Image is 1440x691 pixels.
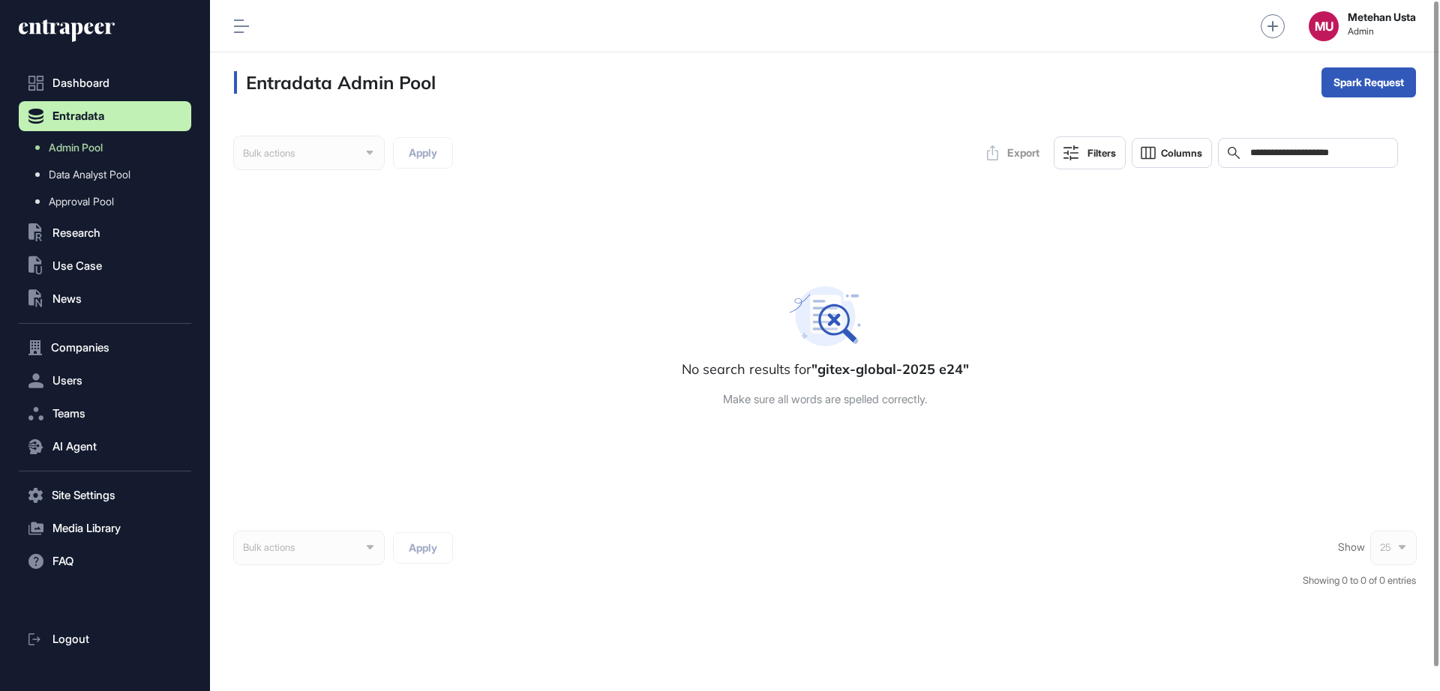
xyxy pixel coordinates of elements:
[19,284,191,314] button: News
[19,101,191,131] button: Entradata
[234,71,436,94] h3: Entradata Admin Pool
[52,441,97,453] span: AI Agent
[49,169,130,181] span: Data Analyst Pool
[1161,148,1202,159] span: Columns
[19,624,191,654] a: Logout
[1054,136,1126,169] button: Filters
[26,134,191,161] a: Admin Pool
[19,546,191,576] button: FAQ
[1132,138,1212,168] button: Columns
[52,260,102,272] span: Use Case
[52,375,82,387] span: Users
[1338,541,1365,553] span: Show
[49,196,114,208] span: Approval Pool
[51,342,109,354] span: Companies
[19,432,191,462] button: AI Agent
[1348,26,1416,37] span: Admin
[52,293,82,305] span: News
[1321,67,1416,97] button: Spark Request
[1348,11,1416,23] strong: Metehan Usta
[19,513,191,543] button: Media Library
[52,77,109,89] span: Dashboard
[19,333,191,363] button: Companies
[979,138,1048,168] button: Export
[19,366,191,396] button: Users
[26,161,191,188] a: Data Analyst Pool
[26,188,191,215] a: Approval Pool
[19,218,191,248] button: Research
[1303,573,1416,588] div: Showing 0 to 0 of 0 entries
[1087,147,1116,159] div: Filters
[19,480,191,510] button: Site Settings
[49,142,103,154] span: Admin Pool
[19,68,191,98] a: Dashboard
[19,399,191,429] button: Teams
[52,489,115,501] span: Site Settings
[52,522,121,534] span: Media Library
[52,110,104,122] span: Entradata
[52,408,85,420] span: Teams
[52,227,100,239] span: Research
[1309,11,1339,41] button: MU
[52,633,89,645] span: Logout
[52,555,73,567] span: FAQ
[19,251,191,281] button: Use Case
